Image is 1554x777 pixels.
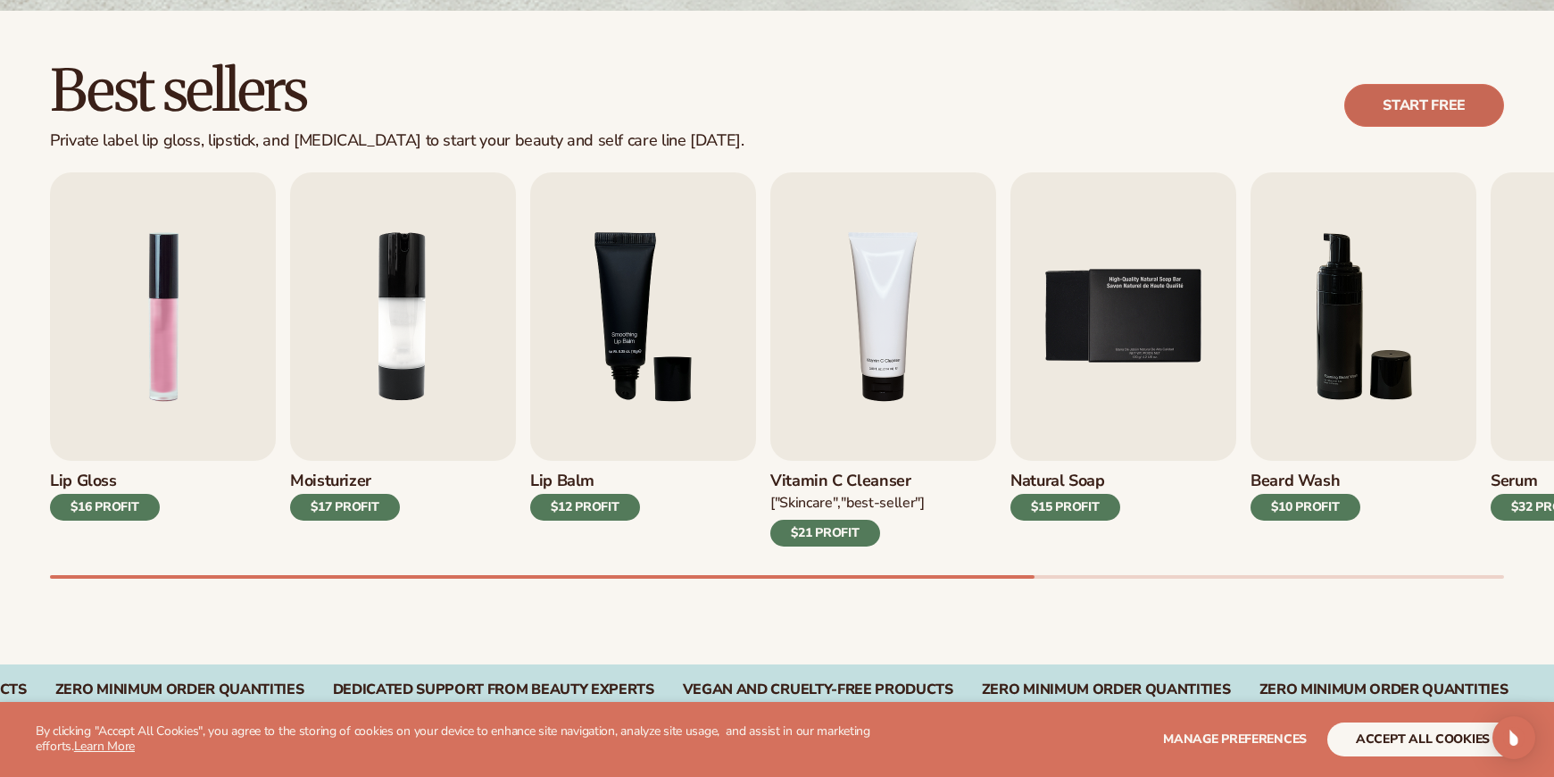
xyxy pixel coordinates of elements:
[55,681,304,698] div: ZERO MINIMUM ORDER QUANTITIES
[770,494,925,513] div: ["Skincare","Best-seller"]
[1163,723,1307,756] button: Manage preferences
[333,681,654,698] div: DEDICATED SUPPORT FROM BEAUTY EXPERTS
[1010,494,1120,521] div: $15 PROFIT
[770,472,925,491] h3: Vitamin C Cleanser
[770,520,880,547] div: $21 PROFIT
[50,494,160,521] div: $16 PROFIT
[1251,472,1360,491] h3: Beard Wash
[770,172,996,547] a: 4 / 9
[1327,723,1518,756] button: accept all cookies
[290,494,400,521] div: $17 PROFIT
[290,472,400,491] h3: Moisturizer
[1010,472,1120,491] h3: Natural Soap
[1492,716,1535,759] div: Open Intercom Messenger
[683,681,953,698] div: Vegan and Cruelty-Free Products
[530,472,640,491] h3: Lip Balm
[1163,731,1307,748] span: Manage preferences
[50,472,160,491] h3: Lip Gloss
[74,738,135,755] a: Learn More
[36,724,927,755] p: By clicking "Accept All Cookies", you agree to the storing of cookies on your device to enhance s...
[530,172,756,547] a: 3 / 9
[290,172,516,547] a: 2 / 9
[50,172,276,547] a: 1 / 9
[1251,494,1360,521] div: $10 PROFIT
[50,131,744,151] div: Private label lip gloss, lipstick, and [MEDICAL_DATA] to start your beauty and self care line [DA...
[1344,84,1504,127] a: Start free
[1251,172,1476,547] a: 6 / 9
[982,681,1231,698] div: Zero Minimum Order QuantitieS
[50,61,744,121] h2: Best sellers
[530,494,640,521] div: $12 PROFIT
[1010,172,1236,547] a: 5 / 9
[1259,681,1508,698] div: Zero Minimum Order QuantitieS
